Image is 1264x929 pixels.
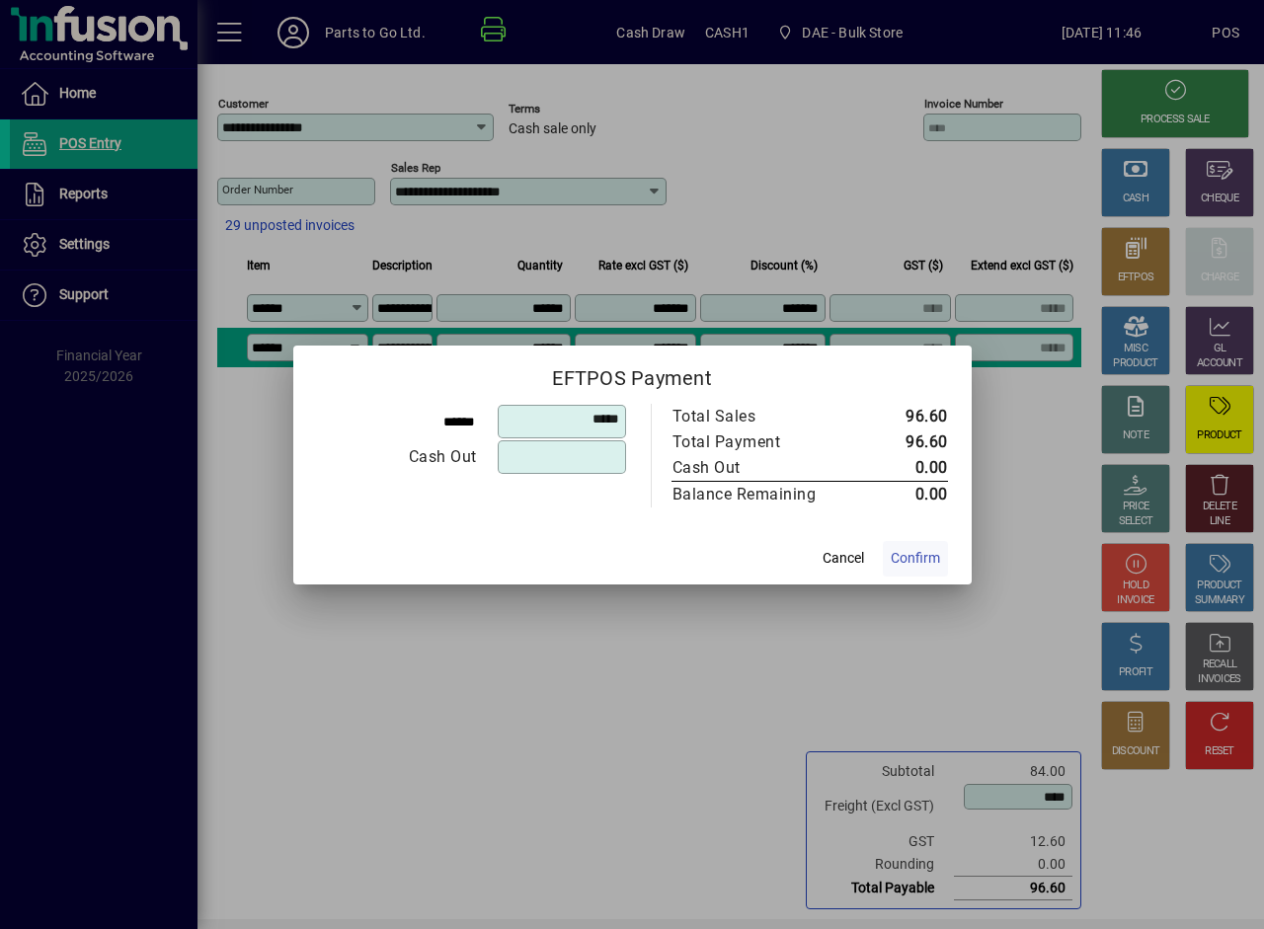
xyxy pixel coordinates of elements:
td: 0.00 [858,481,948,507]
td: Total Payment [671,429,858,455]
h2: EFTPOS Payment [293,346,972,403]
div: Balance Remaining [672,483,838,506]
span: Cancel [823,548,864,569]
td: Total Sales [671,404,858,429]
td: 96.60 [858,404,948,429]
span: Confirm [891,548,940,569]
button: Cancel [812,541,875,577]
div: Cash Out [318,445,477,469]
button: Confirm [883,541,948,577]
div: Cash Out [672,456,838,480]
td: 0.00 [858,455,948,482]
td: 96.60 [858,429,948,455]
